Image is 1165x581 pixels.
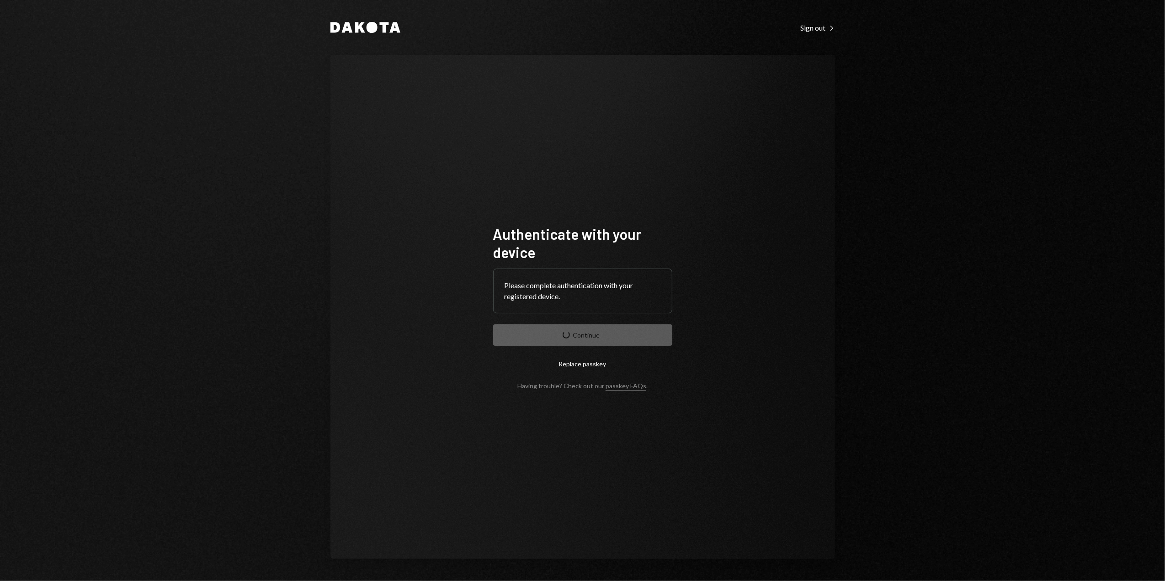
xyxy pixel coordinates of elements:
[493,353,672,375] button: Replace passkey
[505,280,661,302] div: Please complete authentication with your registered device.
[801,22,835,32] a: Sign out
[517,382,648,390] div: Having trouble? Check out our .
[606,382,646,391] a: passkey FAQs
[493,225,672,261] h1: Authenticate with your device
[801,23,835,32] div: Sign out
